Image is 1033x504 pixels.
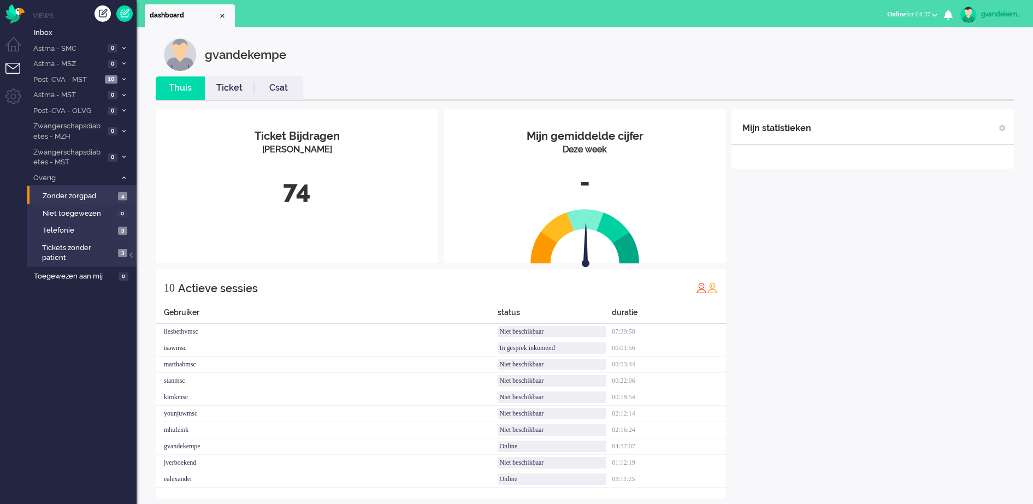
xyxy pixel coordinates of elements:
div: In gesprek inkomend [498,342,606,354]
div: Close tab [218,11,227,20]
li: Ticket [205,76,254,100]
div: [PERSON_NAME] [164,144,430,156]
img: arrow.svg [562,223,609,270]
div: Niet beschikbaar [498,408,606,419]
div: 00:53:44 [612,357,726,373]
li: Csat [254,76,303,100]
div: 00:22:06 [612,373,726,389]
span: 0 [108,44,117,52]
span: Overig [32,173,116,183]
a: Zonder zorgpad 4 [32,189,135,201]
img: avatar [960,7,977,23]
span: Tickets zonder patient [42,243,115,263]
span: Astma - MSZ [32,59,104,69]
li: Thuis [156,76,205,100]
li: Dashboard menu [5,37,30,62]
div: 03:11:25 [612,471,726,488]
span: 3 [118,249,127,257]
a: Tickets zonder patient 3 [32,241,135,263]
span: 0 [108,60,117,68]
img: profile_red.svg [696,282,707,293]
div: status [498,307,612,324]
li: Admin menu [5,88,30,113]
a: Inbox [32,26,137,38]
div: 74 [164,173,430,209]
a: Toegewezen aan mij 0 [32,270,137,282]
div: marthabmsc [156,357,498,373]
div: jverboekend [156,455,498,471]
div: Mijn statistieken [742,117,811,139]
span: 0 [108,153,117,162]
span: 0 [108,91,117,99]
a: Omnidesk [5,7,25,15]
span: Niet toegewezen [43,209,115,219]
img: customer.svg [164,38,197,71]
li: Dashboard [145,4,235,27]
div: Niet beschikbaar [498,375,606,387]
div: gvandekempe [205,38,286,71]
div: mhulzink [156,422,498,438]
div: duratie [612,307,726,324]
a: gvandekempe [958,7,1022,23]
div: Gebruiker [156,307,498,324]
span: 0 [117,210,127,218]
div: 04:37:07 [612,438,726,455]
div: 07:39:58 [612,324,726,340]
div: 00:18:54 [612,389,726,406]
span: 0 [108,127,117,135]
div: Ticket Bijdragen [164,128,430,144]
span: Post-CVA - OLVG [32,106,104,116]
span: Post-CVA - MST [32,75,102,85]
div: gvandekempe [156,438,498,455]
span: 0 [108,107,117,115]
div: kimkmsc [156,389,498,406]
span: Zwangerschapsdiabetes - MST [32,147,104,168]
li: Onlinefor 04:37 [881,3,944,27]
span: 4 [118,192,127,200]
div: Mijn gemiddelde cijfer [452,128,718,144]
div: 00:01:56 [612,340,726,357]
span: 3 [118,227,127,235]
div: Online [498,473,606,485]
span: dashboard [150,11,218,20]
div: stanmsc [156,373,498,389]
img: profile_orange.svg [707,282,718,293]
div: Actieve sessies [178,277,258,299]
span: Zwangerschapsdiabetes - MZH [32,121,104,141]
div: Deze week [452,144,718,156]
button: Onlinefor 04:37 [881,7,944,22]
span: Toegewezen aan mij [34,271,115,282]
div: ealexander [156,471,498,488]
div: Online [498,441,606,452]
div: Niet beschikbaar [498,424,606,436]
a: Thuis [156,82,205,94]
a: Quick Ticket [116,5,133,22]
div: Creëer ticket [95,5,111,22]
a: Ticket [205,82,254,94]
div: gvandekempe [981,9,1022,20]
div: Niet beschikbaar [498,326,606,337]
span: 0 [119,272,128,281]
div: liesbethvmsc [156,324,498,340]
a: Csat [254,82,303,94]
div: isawmsc [156,340,498,357]
span: 10 [105,75,117,84]
div: 01:12:19 [612,455,726,471]
div: younjuwmsc [156,406,498,422]
span: Zonder zorgpad [43,191,115,201]
a: Niet toegewezen 0 [32,207,135,219]
li: Tickets menu [5,63,30,87]
div: - [452,164,718,200]
li: Views [33,11,137,20]
img: flow_omnibird.svg [5,4,25,23]
div: Niet beschikbaar [498,457,606,469]
div: 10 [164,277,175,299]
span: Telefonie [43,226,115,236]
div: Niet beschikbaar [498,392,606,403]
span: Astma - SMC [32,44,104,54]
span: for 04:37 [887,10,930,18]
span: Online [887,10,906,18]
div: 02:12:14 [612,406,726,422]
div: Niet beschikbaar [498,359,606,370]
a: Telefonie 3 [32,224,135,236]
